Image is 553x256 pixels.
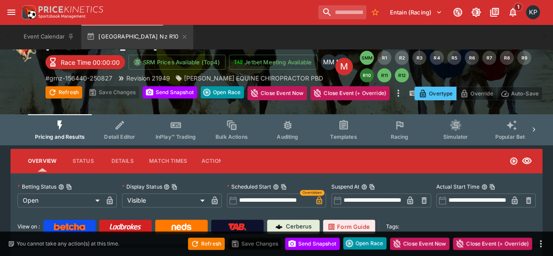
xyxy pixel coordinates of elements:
svg: Open [509,157,518,165]
button: Copy To Clipboard [281,184,287,190]
button: Overtype [414,87,456,100]
button: Send Snapshot [285,238,340,250]
span: Popular Bets [495,133,528,140]
button: R12 [395,68,409,82]
div: ADRIAN WOHLERS EQUINE CHIROPRACTOR PBD [175,74,323,83]
p: Race Time 00:00:00 [61,58,120,67]
div: split button [201,86,244,98]
label: View on : [17,220,40,234]
button: R11 [377,68,391,82]
nav: pagination navigation [360,51,543,82]
button: Suspend AtCopy To Clipboard [361,184,367,190]
span: Pricing and Results [35,133,85,140]
button: Refresh [188,238,225,250]
p: Betting Status [17,183,56,190]
p: Auto-Save [511,89,539,98]
button: R4 [430,51,444,65]
a: Cerberus [267,220,320,234]
p: Revision 21949 [126,74,170,83]
button: Copy To Clipboard [66,184,72,190]
button: more [536,238,546,249]
div: Kedar Pandit [526,5,540,19]
button: R5 [447,51,461,65]
button: Open Race [201,86,244,98]
button: Actual Start TimeCopy To Clipboard [481,184,487,190]
img: Neds [171,223,191,230]
p: Override [470,89,493,98]
button: Open Race [343,237,386,249]
p: You cannot take any action(s) at this time. [17,240,119,248]
button: Overview [21,151,63,172]
img: Betcha [54,223,85,230]
p: Display Status [122,183,162,190]
span: Templates [330,133,357,140]
button: Event Calendar [18,25,80,49]
img: PriceKinetics Logo [19,4,37,21]
div: split button [343,237,386,249]
button: Copy To Clipboard [489,184,495,190]
p: Scheduled Start [227,183,271,190]
button: R7 [482,51,496,65]
div: Open [17,193,103,207]
button: Display StatusCopy To Clipboard [163,184,170,190]
a: Form Guide [323,220,375,234]
button: SMM [360,51,374,65]
div: Visible [122,193,207,207]
img: TabNZ [228,223,247,230]
button: Match Times [142,151,194,172]
button: [GEOGRAPHIC_DATA] Nz R10 [81,25,193,49]
button: Betting StatusCopy To Clipboard [58,184,64,190]
button: R10 [360,68,374,82]
button: Close Event (+ Override) [310,86,390,100]
button: more [393,86,403,100]
button: Connected to PK [450,4,466,20]
input: search [318,5,366,19]
p: Overtype [429,89,452,98]
button: R3 [412,51,426,65]
button: Actions [194,151,233,172]
button: R1 [377,51,391,65]
div: Nick Goss [333,54,349,70]
span: InPlay™ Trading [156,133,196,140]
div: Start From [414,87,543,100]
p: [PERSON_NAME] EQUINE CHIROPRACTOR PBD [184,74,323,83]
span: Detail Editor [104,133,135,140]
img: PriceKinetics [38,6,103,13]
label: Tags: [386,220,399,234]
button: Scheduled StartCopy To Clipboard [273,184,279,190]
button: Auto-Save [497,87,543,100]
img: Sportsbook Management [38,14,86,18]
button: Refresh [45,86,82,98]
button: Toggle light/dark mode [468,4,484,20]
button: Send Snapshot [143,86,197,98]
button: Status [63,151,103,172]
button: SRM Prices Available (Top4) [129,55,226,70]
button: Select Tenant [385,5,447,19]
span: Racing [390,133,408,140]
button: Details [103,151,142,172]
span: Auditing [277,133,298,140]
p: Cerberus [286,222,312,231]
button: R8 [500,51,514,65]
button: Override [456,87,497,100]
button: Jetbet Meeting Available [229,55,317,70]
button: Kedar Pandit [523,3,543,22]
button: Copy To Clipboard [369,184,375,190]
p: Actual Start Time [436,183,480,190]
button: R6 [465,51,479,65]
p: Suspend At [331,183,359,190]
button: R9 [517,51,531,65]
p: Copy To Clipboard [45,74,112,83]
svg: Visible [522,156,532,166]
span: Bulk Actions [216,133,248,140]
button: Copy To Clipboard [171,184,177,190]
img: Cerberus [275,223,282,230]
span: Overridden [303,190,322,196]
span: Simulator [443,133,468,140]
div: Michela Marris [321,54,337,70]
img: jetbet-logo.svg [234,58,243,67]
button: Notifications [505,4,521,20]
div: Event type filters [28,114,525,145]
button: open drawer [3,4,19,20]
div: Edit Meeting [335,58,353,75]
